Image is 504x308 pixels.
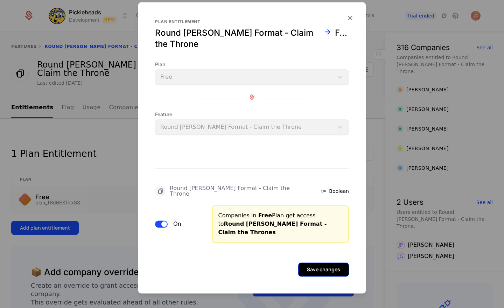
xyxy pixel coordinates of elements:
div: Round Robin Format - Claim the Throne [155,27,320,50]
div: Plan entitlement [155,19,349,24]
span: Boolean [329,188,349,195]
span: Feature [155,111,349,118]
div: Round [PERSON_NAME] Format - Claim the Throne [170,185,311,197]
span: Plan [155,61,349,68]
div: Free [335,27,349,50]
button: Save changes [298,262,349,276]
span: Free [258,212,272,219]
span: Round [PERSON_NAME] Format - Claim the Thrones [218,220,327,236]
label: On [173,220,181,228]
div: Companies in Plan get access to [218,211,343,237]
